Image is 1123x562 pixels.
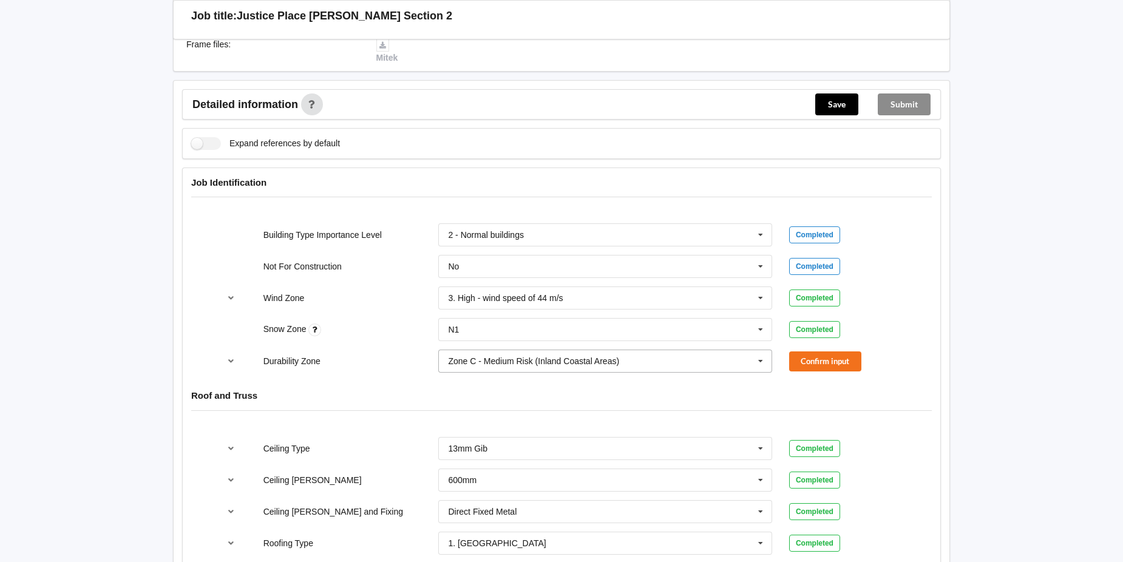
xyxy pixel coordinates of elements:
[191,390,932,401] h4: Roof and Truss
[220,438,243,459] button: reference-toggle
[220,469,243,491] button: reference-toggle
[789,226,840,243] div: Completed
[789,503,840,520] div: Completed
[448,231,524,239] div: 2 - Normal buildings
[448,476,477,484] div: 600mm
[263,507,403,516] label: Ceiling [PERSON_NAME] and Fixing
[263,475,362,485] label: Ceiling [PERSON_NAME]
[789,472,840,489] div: Completed
[448,444,487,453] div: 13mm Gib
[220,501,243,523] button: reference-toggle
[376,39,398,63] a: Mitek
[789,440,840,457] div: Completed
[789,321,840,338] div: Completed
[448,357,619,365] div: Zone C - Medium Risk (Inland Coastal Areas)
[263,444,310,453] label: Ceiling Type
[220,287,243,309] button: reference-toggle
[192,99,298,110] span: Detailed information
[789,351,861,371] button: Confirm input
[263,293,305,303] label: Wind Zone
[263,324,309,334] label: Snow Zone
[448,507,517,516] div: Direct Fixed Metal
[263,356,321,366] label: Durability Zone
[178,38,368,64] div: Frame files :
[789,258,840,275] div: Completed
[448,325,459,334] div: N1
[191,137,340,150] label: Expand references by default
[789,535,840,552] div: Completed
[220,532,243,554] button: reference-toggle
[191,177,932,188] h4: Job Identification
[263,538,313,548] label: Roofing Type
[448,262,459,271] div: No
[448,294,563,302] div: 3. High - wind speed of 44 m/s
[220,350,243,372] button: reference-toggle
[789,289,840,306] div: Completed
[263,230,382,240] label: Building Type Importance Level
[263,262,342,271] label: Not For Construction
[815,93,858,115] button: Save
[448,539,546,547] div: 1. [GEOGRAPHIC_DATA]
[191,9,237,23] h3: Job title:
[237,9,452,23] h3: Justice Place [PERSON_NAME] Section 2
